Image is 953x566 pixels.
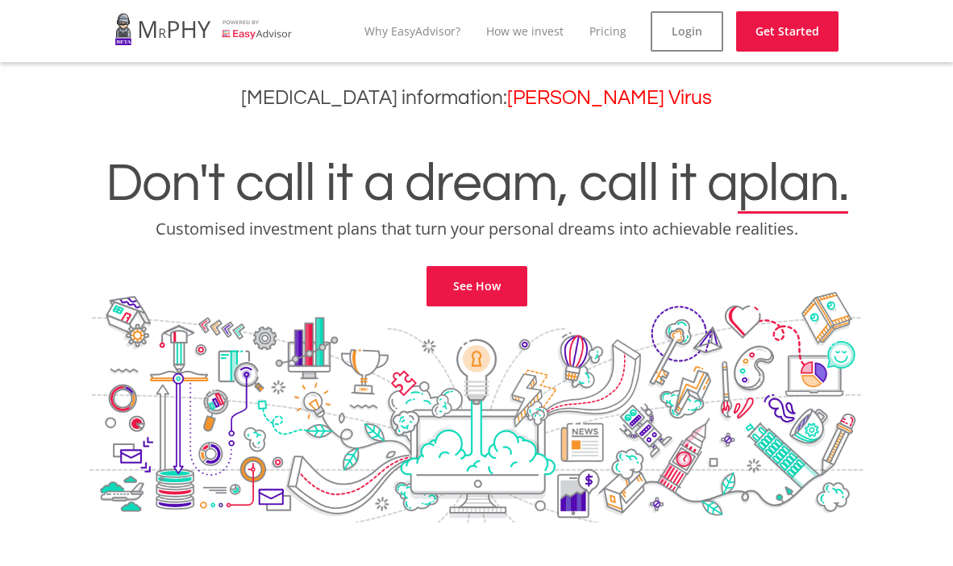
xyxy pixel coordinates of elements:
[738,156,848,211] span: plan.
[736,11,839,52] a: Get Started
[589,23,626,39] a: Pricing
[427,266,527,306] a: See How
[12,156,941,211] h1: Don't call it a dream, call it a
[12,218,941,240] p: Customised investment plans that turn your personal dreams into achievable realities.
[486,23,564,39] a: How we invest
[651,11,723,52] a: Login
[12,86,941,110] h3: [MEDICAL_DATA] information:
[364,23,460,39] a: Why EasyAdvisor?
[507,88,712,108] a: [PERSON_NAME] Virus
